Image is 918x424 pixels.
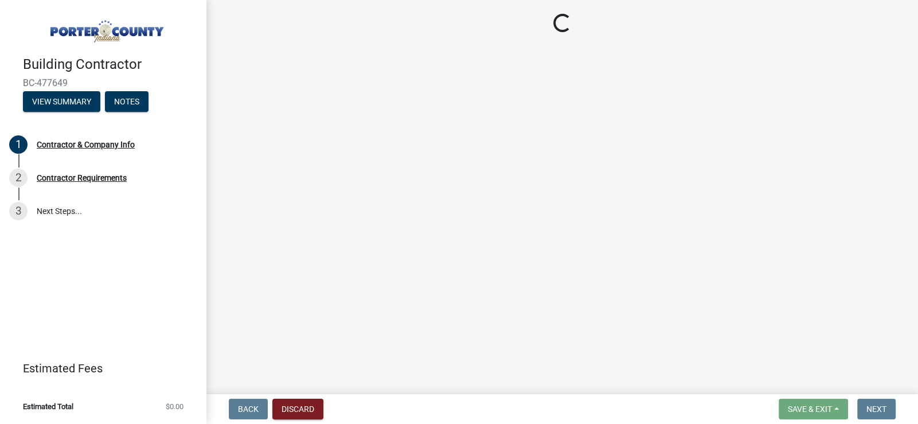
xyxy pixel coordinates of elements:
span: Next [866,404,886,414]
button: Discard [272,399,323,419]
div: 2 [9,169,28,187]
div: Contractor & Company Info [37,141,135,149]
div: 1 [9,135,28,154]
span: Back [238,404,259,414]
wm-modal-confirm: Summary [23,98,100,107]
button: Save & Exit [779,399,848,419]
wm-modal-confirm: Notes [105,98,149,107]
div: 3 [9,202,28,220]
span: $0.00 [166,403,183,410]
img: Porter County, Indiana [23,12,188,44]
span: Save & Exit [788,404,832,414]
button: Next [857,399,896,419]
button: View Summary [23,91,100,112]
div: Contractor Requirements [37,174,127,182]
span: Estimated Total [23,403,73,410]
button: Notes [105,91,149,112]
h4: Building Contractor [23,56,197,73]
span: BC-477649 [23,77,183,88]
a: Estimated Fees [9,357,188,380]
button: Back [229,399,268,419]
